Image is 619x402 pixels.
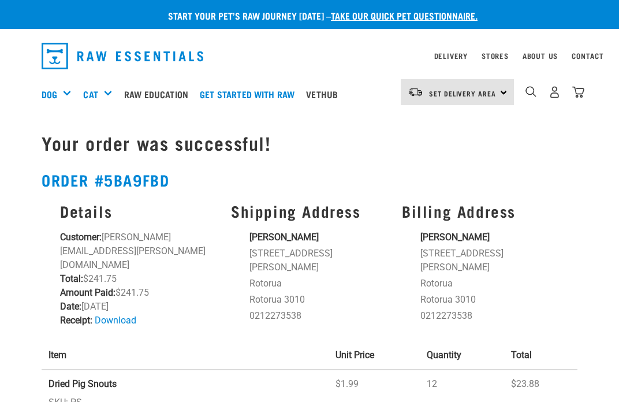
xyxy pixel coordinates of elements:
li: Rotorua 3010 [420,293,559,307]
h3: Shipping Address [231,202,388,220]
h3: Billing Address [402,202,559,220]
th: Unit Price [329,341,420,370]
span: Set Delivery Area [429,91,496,95]
li: [STREET_ADDRESS][PERSON_NAME] [420,247,559,274]
a: Get started with Raw [197,71,303,117]
a: take our quick pet questionnaire. [331,13,478,18]
th: Item [42,341,329,370]
strong: Amount Paid: [60,287,115,298]
a: Contact [572,54,604,58]
strong: [PERSON_NAME] [249,232,319,243]
img: van-moving.png [408,87,423,98]
a: Cat [83,87,98,101]
img: Raw Essentials Logo [42,43,203,69]
li: Rotorua 3010 [249,293,388,307]
li: 0212273538 [249,309,388,323]
li: Rotorua [249,277,388,291]
strong: Date: [60,301,81,312]
a: Stores [482,54,509,58]
a: About Us [523,54,558,58]
th: Quantity [420,341,504,370]
a: Delivery [434,54,468,58]
a: Download [95,315,136,326]
div: [PERSON_NAME][EMAIL_ADDRESS][PERSON_NAME][DOMAIN_NAME] $241.75 $241.75 [DATE] [53,195,224,334]
li: Rotorua [420,277,559,291]
strong: [PERSON_NAME] [420,232,490,243]
li: 0212273538 [420,309,559,323]
th: Total [504,341,577,370]
img: home-icon@2x.png [572,86,584,98]
nav: dropdown navigation [32,38,587,74]
a: Dog [42,87,57,101]
strong: Total: [60,273,83,284]
img: user.png [549,86,561,98]
strong: Customer: [60,232,102,243]
h3: Details [60,202,217,220]
strong: Receipt: [60,315,92,326]
li: [STREET_ADDRESS][PERSON_NAME] [249,247,388,274]
h2: Order #5ba9fbd [42,171,577,189]
strong: Dried Pig Snouts [49,378,117,389]
img: home-icon-1@2x.png [525,86,536,97]
a: Vethub [303,71,346,117]
h1: Your order was successful! [42,132,577,153]
a: Raw Education [121,71,197,117]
